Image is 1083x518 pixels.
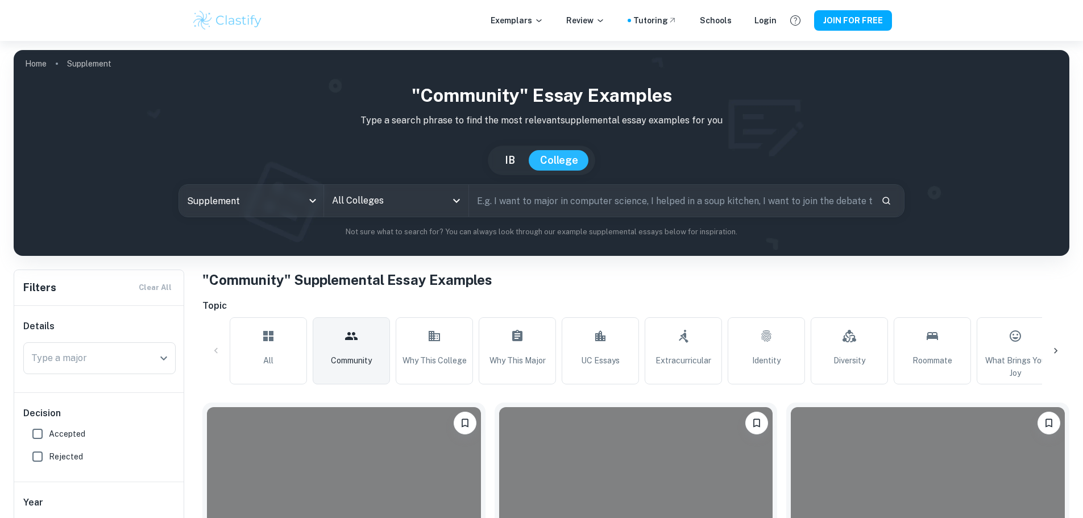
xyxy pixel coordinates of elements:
[1038,412,1060,434] button: Please log in to bookmark exemplars
[912,354,952,367] span: Roommate
[25,56,47,72] a: Home
[877,191,896,210] button: Search
[331,354,372,367] span: Community
[403,354,467,367] span: Why This College
[23,226,1060,238] p: Not sure what to search for? You can always look through our example supplemental essays below fo...
[23,82,1060,109] h1: "Community" Essay Examples
[49,450,83,463] span: Rejected
[745,412,768,434] button: Please log in to bookmark exemplars
[489,354,546,367] span: Why This Major
[655,354,711,367] span: Extracurricular
[23,407,176,420] h6: Decision
[202,299,1069,313] h6: Topic
[67,57,111,70] p: Supplement
[633,14,677,27] a: Tutoring
[49,428,85,440] span: Accepted
[833,354,865,367] span: Diversity
[179,185,323,217] div: Supplement
[529,150,590,171] button: College
[754,14,777,27] a: Login
[449,193,464,209] button: Open
[23,114,1060,127] p: Type a search phrase to find the most relevant supplemental essay examples for you
[814,10,892,31] button: JOIN FOR FREE
[700,14,732,27] a: Schools
[752,354,781,367] span: Identity
[454,412,476,434] button: Please log in to bookmark exemplars
[786,11,805,30] button: Help and Feedback
[202,270,1069,290] h1: "Community" Supplemental Essay Examples
[23,280,56,296] h6: Filters
[982,354,1049,379] span: What Brings You Joy
[156,350,172,366] button: Open
[192,9,264,32] img: Clastify logo
[566,14,605,27] p: Review
[581,354,620,367] span: UC Essays
[23,496,176,509] h6: Year
[23,320,176,333] h6: Details
[14,50,1069,256] img: profile cover
[493,150,526,171] button: IB
[469,185,872,217] input: E.g. I want to major in computer science, I helped in a soup kitchen, I want to join the debate t...
[491,14,543,27] p: Exemplars
[263,354,273,367] span: All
